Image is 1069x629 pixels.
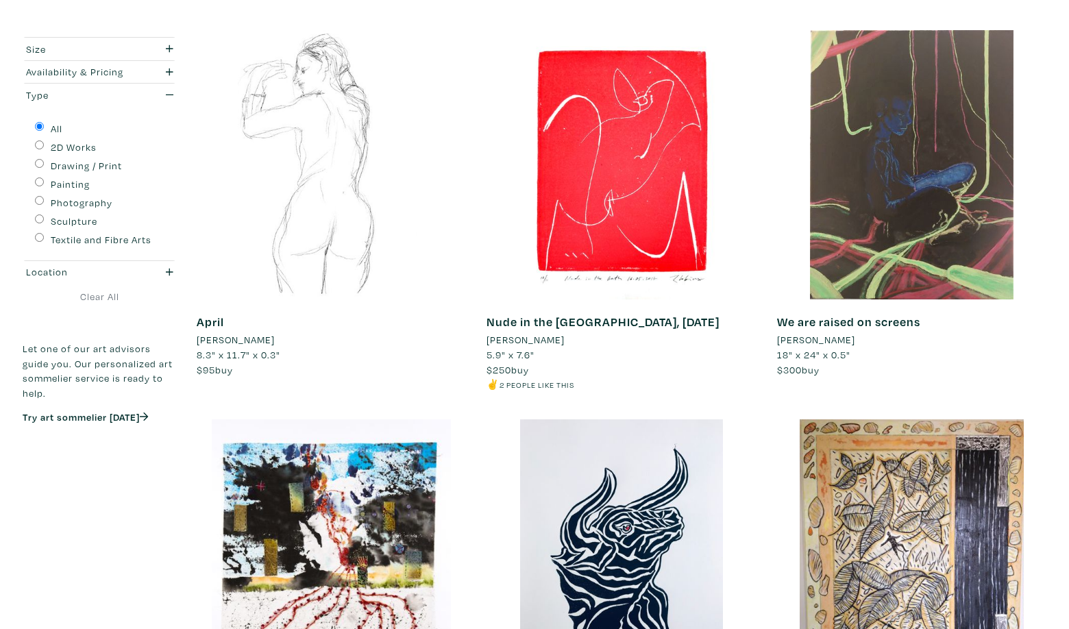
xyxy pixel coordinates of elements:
[487,363,529,376] span: buy
[26,88,132,103] div: Type
[777,363,820,376] span: buy
[487,377,756,392] li: ✌️
[26,64,132,79] div: Availability & Pricing
[23,289,176,304] a: Clear All
[23,261,176,284] button: Location
[51,195,112,210] label: Photography
[23,437,176,466] iframe: Customer reviews powered by Trustpilot
[487,348,534,361] span: 5.9" x 7.6"
[197,314,224,330] a: April
[51,214,97,229] label: Sculpture
[777,363,802,376] span: $300
[487,363,511,376] span: $250
[26,264,132,280] div: Location
[51,177,90,192] label: Painting
[197,363,233,376] span: buy
[487,314,720,330] a: Nude in the [GEOGRAPHIC_DATA], [DATE]
[51,121,62,136] label: All
[777,332,1046,347] a: [PERSON_NAME]
[500,380,574,390] small: 2 people like this
[51,232,151,247] label: Textile and Fibre Arts
[197,363,215,376] span: $95
[23,341,176,400] p: Let one of our art advisors guide you. Our personalized art sommelier service is ready to help.
[23,61,176,84] button: Availability & Pricing
[51,140,97,155] label: 2D Works
[23,38,176,60] button: Size
[51,158,122,173] label: Drawing / Print
[777,348,850,361] span: 18" x 24" x 0.5"
[23,410,149,423] a: Try art sommelier [DATE]
[23,84,176,106] button: Type
[777,314,920,330] a: We are raised on screens
[777,332,855,347] li: [PERSON_NAME]
[26,42,132,57] div: Size
[487,332,565,347] li: [PERSON_NAME]
[487,332,756,347] a: [PERSON_NAME]
[197,332,275,347] li: [PERSON_NAME]
[197,348,280,361] span: 8.3" x 11.7" x 0.3"
[197,332,466,347] a: [PERSON_NAME]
